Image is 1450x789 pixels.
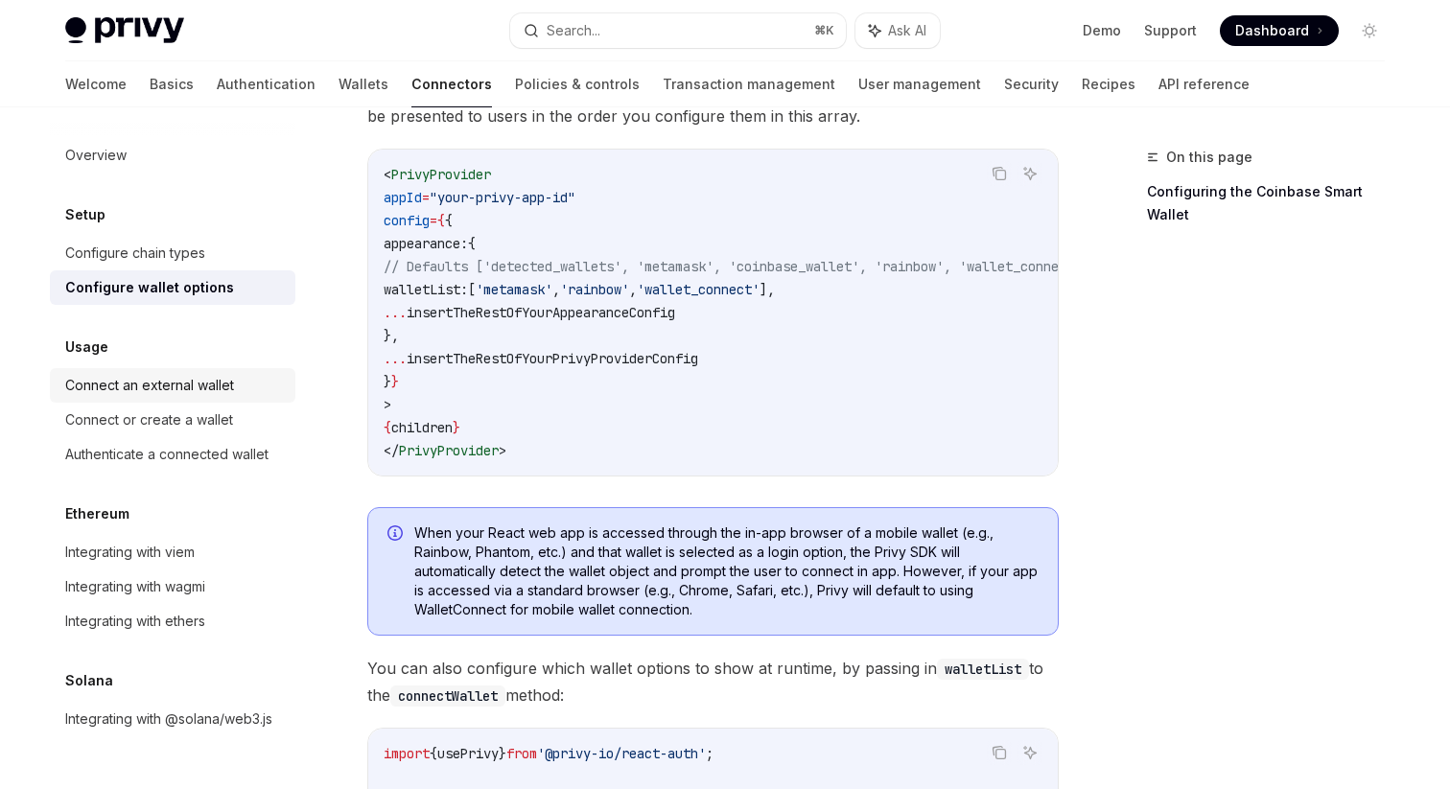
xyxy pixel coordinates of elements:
h5: Usage [65,336,108,359]
div: Integrating with viem [65,541,195,564]
img: light logo [65,17,184,44]
button: Ask AI [1017,740,1042,765]
span: PrivyProvider [391,166,491,183]
h5: Solana [65,669,113,692]
button: Copy the contents from the code block [987,740,1012,765]
span: ... [384,350,407,367]
span: appearance: [384,235,468,252]
span: , [629,281,637,298]
span: import [384,745,430,762]
span: PrivyProvider [399,442,499,459]
a: Authentication [217,61,316,107]
h5: Ethereum [65,502,129,525]
button: Toggle dark mode [1354,15,1385,46]
span: </ [384,442,399,459]
span: } [499,745,506,762]
a: API reference [1158,61,1250,107]
span: On this page [1166,146,1252,169]
a: Connect or create a wallet [50,403,295,437]
span: { [430,745,437,762]
div: Configure chain types [65,242,205,265]
button: Copy the contents from the code block [987,161,1012,186]
span: { [384,419,391,436]
svg: Info [387,525,407,545]
div: Search... [547,19,600,42]
span: 'metamask' [476,281,552,298]
span: }, [384,327,399,344]
span: children [391,419,453,436]
a: Dashboard [1220,15,1339,46]
span: ... [384,304,407,321]
a: Connect an external wallet [50,368,295,403]
button: Ask AI [1017,161,1042,186]
div: Overview [65,144,127,167]
a: Security [1004,61,1059,107]
a: Integrating with ethers [50,604,295,638]
span: [ [468,281,476,298]
a: Wallets [339,61,388,107]
span: = [422,189,430,206]
span: config [384,212,430,229]
span: 'rainbow' [560,281,629,298]
a: Configure wallet options [50,270,295,305]
span: walletList: [384,281,468,298]
span: { [437,212,445,229]
a: Welcome [65,61,127,107]
span: '@privy-io/react-auth' [537,745,706,762]
a: Connectors [411,61,492,107]
span: 'wallet_connect' [637,281,760,298]
a: Integrating with wagmi [50,569,295,604]
span: insertTheRestOfYourAppearanceConfig [407,304,675,321]
h5: Setup [65,203,105,226]
a: Recipes [1082,61,1135,107]
a: Policies & controls [515,61,640,107]
span: } [453,419,460,436]
a: Transaction management [663,61,835,107]
span: , [552,281,560,298]
button: Ask AI [855,13,940,48]
span: > [499,442,506,459]
div: Connect or create a wallet [65,408,233,431]
span: < [384,166,391,183]
span: = [430,212,437,229]
span: { [445,212,453,229]
span: ], [760,281,775,298]
div: Integrating with ethers [65,610,205,633]
a: Integrating with viem [50,535,295,569]
span: { [468,235,476,252]
a: Demo [1083,21,1121,40]
span: } [391,373,399,390]
span: ; [706,745,713,762]
span: When your React web app is accessed through the in-app browser of a mobile wallet (e.g., Rainbow,... [414,523,1039,619]
div: Connect an external wallet [65,374,234,397]
span: // Defaults ['detected_wallets', 'metamask', 'coinbase_wallet', 'rainbow', 'wallet_connect'] [384,258,1089,275]
span: } [384,373,391,390]
a: Configuring the Coinbase Smart Wallet [1147,176,1400,230]
span: > [384,396,391,413]
div: Integrating with @solana/web3.js [65,708,272,731]
span: from [506,745,537,762]
a: Overview [50,138,295,173]
a: User management [858,61,981,107]
span: usePrivy [437,745,499,762]
span: insertTheRestOfYourPrivyProviderConfig [407,350,698,367]
code: walletList [937,659,1029,680]
a: Configure chain types [50,236,295,270]
a: Basics [150,61,194,107]
code: connectWallet [390,685,505,707]
span: ⌘ K [814,23,834,38]
span: Ask AI [888,21,926,40]
a: Support [1144,21,1197,40]
span: "your-privy-app-id" [430,189,575,206]
span: appId [384,189,422,206]
a: Integrating with @solana/web3.js [50,702,295,736]
span: You can also configure which wallet options to show at runtime, by passing in to the method: [367,655,1059,708]
div: Authenticate a connected wallet [65,443,269,466]
span: Dashboard [1235,21,1309,40]
button: Search...⌘K [510,13,846,48]
a: Authenticate a connected wallet [50,437,295,472]
div: Configure wallet options [65,276,234,299]
div: Integrating with wagmi [65,575,205,598]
